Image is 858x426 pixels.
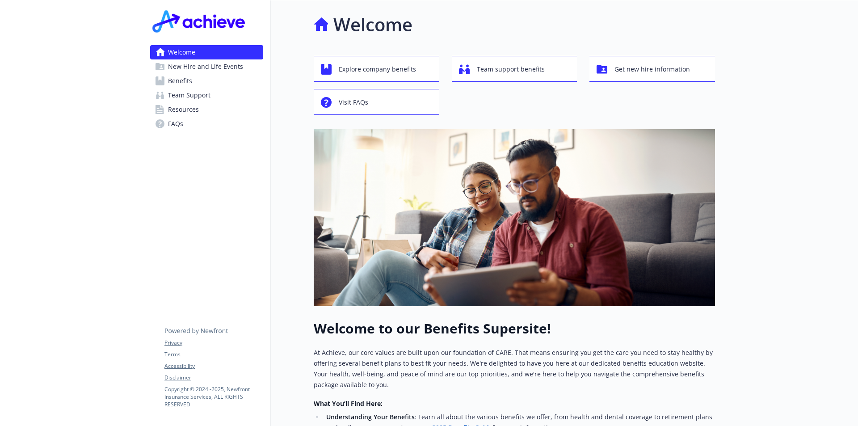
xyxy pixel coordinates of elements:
[164,339,263,347] a: Privacy
[150,117,263,131] a: FAQs
[452,56,577,82] button: Team support benefits
[339,61,416,78] span: Explore company benefits
[333,11,412,38] h1: Welcome
[314,347,715,390] p: At Achieve, our core values are built upon our foundation of CARE. That means ensuring you get th...
[168,88,210,102] span: Team Support
[314,129,715,306] img: overview page banner
[589,56,715,82] button: Get new hire information
[326,413,415,421] strong: Understanding Your Benefits
[168,45,195,59] span: Welcome
[168,102,199,117] span: Resources
[477,61,545,78] span: Team support benefits
[614,61,690,78] span: Get new hire information
[164,374,263,382] a: Disclaimer
[168,117,183,131] span: FAQs
[150,88,263,102] a: Team Support
[150,59,263,74] a: New Hire and Life Events
[150,45,263,59] a: Welcome
[164,350,263,359] a: Terms
[339,94,368,111] span: Visit FAQs
[164,362,263,370] a: Accessibility
[150,102,263,117] a: Resources
[314,321,715,337] h1: Welcome to our Benefits Supersite!
[314,89,439,115] button: Visit FAQs
[168,59,243,74] span: New Hire and Life Events
[150,74,263,88] a: Benefits
[314,399,383,408] strong: What You’ll Find Here:
[164,385,263,408] p: Copyright © 2024 - 2025 , Newfront Insurance Services, ALL RIGHTS RESERVED
[168,74,192,88] span: Benefits
[314,56,439,82] button: Explore company benefits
